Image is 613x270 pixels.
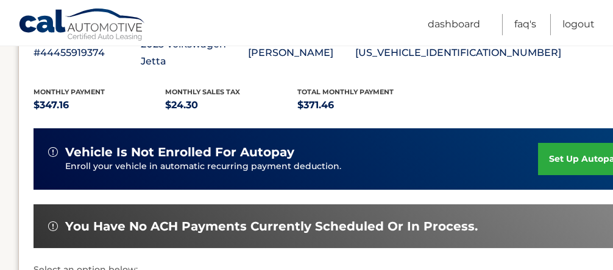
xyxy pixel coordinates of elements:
a: FAQ's [514,14,536,35]
p: $371.46 [297,97,430,114]
a: Dashboard [428,14,480,35]
img: alert-white.svg [48,147,58,157]
span: Monthly Payment [34,88,105,96]
p: [PERSON_NAME] [248,44,355,61]
p: 2025 Volkswagen Jetta [141,36,248,70]
p: $24.30 [166,97,298,114]
p: [US_VEHICLE_IDENTIFICATION_NUMBER] [355,44,561,61]
p: $347.16 [34,97,166,114]
span: Monthly sales Tax [166,88,241,96]
span: vehicle is not enrolled for autopay [65,145,294,160]
span: Total Monthly Payment [297,88,394,96]
span: You have no ACH payments currently scheduled or in process. [65,219,478,234]
a: Logout [562,14,595,35]
p: #44455919374 [34,44,141,61]
a: Cal Automotive [18,8,146,43]
p: Enroll your vehicle in automatic recurring payment deduction. [65,160,538,173]
img: alert-white.svg [48,221,58,231]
